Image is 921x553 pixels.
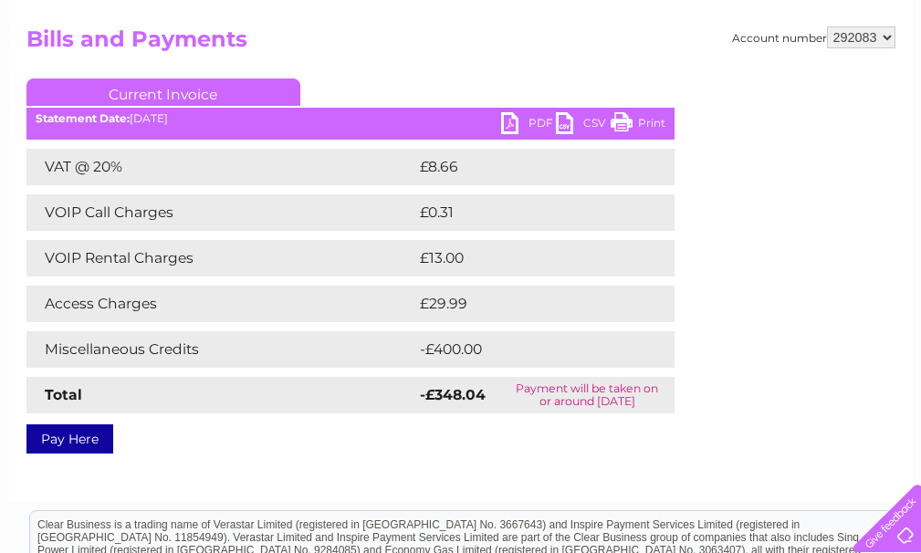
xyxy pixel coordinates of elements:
div: Account number [732,26,895,48]
a: Current Invoice [26,78,300,106]
a: Contact [800,78,844,91]
div: Clear Business is a trading name of Verastar Limited (registered in [GEOGRAPHIC_DATA] No. 3667643... [30,10,893,89]
td: Payment will be taken on or around [DATE] [500,377,674,413]
b: Statement Date: [36,111,130,125]
div: [DATE] [26,112,675,125]
td: £0.31 [415,194,629,231]
a: Energy [645,78,686,91]
td: VOIP Call Charges [26,194,415,231]
a: Water [600,78,634,91]
td: £13.00 [415,240,636,276]
td: VAT @ 20% [26,149,415,185]
td: £8.66 [415,149,633,185]
td: Miscellaneous Credits [26,331,415,368]
h2: Bills and Payments [26,26,895,61]
strong: -£348.04 [420,386,486,403]
a: Log out [861,78,904,91]
strong: Total [45,386,82,403]
a: Print [611,112,665,139]
a: Blog [762,78,789,91]
td: £29.99 [415,286,639,322]
a: 0333 014 3131 [577,9,703,32]
td: Access Charges [26,286,415,322]
a: Telecoms [696,78,751,91]
a: CSV [556,112,611,139]
td: -£400.00 [415,331,645,368]
a: PDF [501,112,556,139]
td: VOIP Rental Charges [26,240,415,276]
a: Pay Here [26,424,113,454]
img: logo.png [32,47,125,103]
